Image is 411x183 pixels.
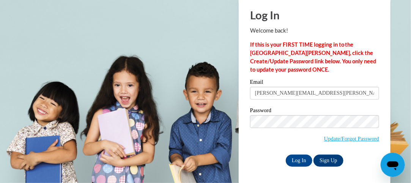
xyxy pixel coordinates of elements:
h1: Log In [250,7,379,23]
strong: If this is your FIRST TIME logging in to the [GEOGRAPHIC_DATA][PERSON_NAME], click the Create/Upd... [250,41,376,73]
label: Email [250,79,379,87]
iframe: Button to launch messaging window [381,153,405,177]
p: Welcome back! [250,27,379,35]
a: Sign Up [313,155,343,167]
input: Log In [286,155,312,167]
label: Password [250,108,379,115]
a: Update/Forgot Password [324,136,379,142]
